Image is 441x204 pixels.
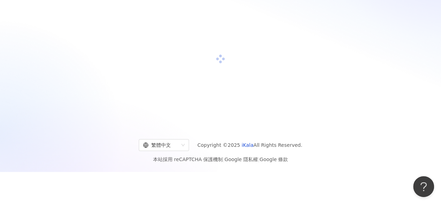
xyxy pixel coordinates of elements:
[197,141,302,149] span: Copyright © 2025 All Rights Reserved.
[413,176,434,197] iframe: Help Scout Beacon - Open
[223,157,225,162] span: |
[225,157,258,162] a: Google 隱私權
[259,157,288,162] a: Google 條款
[143,139,178,151] div: 繁體中文
[153,155,288,164] span: 本站採用 reCAPTCHA 保護機制
[258,157,260,162] span: |
[242,142,253,148] a: iKala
